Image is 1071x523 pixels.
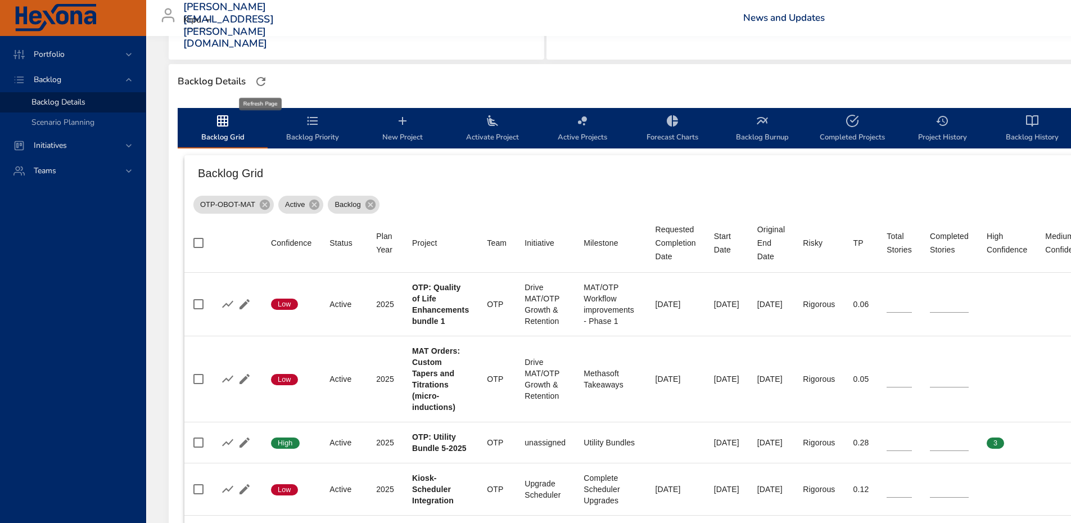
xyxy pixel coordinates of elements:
div: Utility Bundles [584,437,637,448]
span: Backlog [25,74,70,85]
div: [DATE] [655,373,695,385]
div: Upgrade Scheduler [525,478,566,501]
div: Original End Date [757,223,785,263]
span: 0 [987,485,1004,495]
div: Team [487,236,507,250]
button: Show Burnup [219,434,236,451]
button: Show Burnup [219,371,236,387]
div: Sort [987,229,1027,256]
a: News and Updates [743,11,825,24]
div: Project [412,236,437,250]
span: Active Projects [544,114,621,144]
span: New Project [364,114,441,144]
div: [DATE] [655,484,695,495]
div: Sort [584,236,618,250]
div: OTP [487,299,507,310]
span: Project [412,236,469,250]
div: Rigorous [803,373,835,385]
div: Sort [412,236,437,250]
button: Edit Project Details [236,481,253,498]
div: TP [853,236,863,250]
b: Kiosk-Scheduler Integration [412,474,454,505]
span: Backlog [328,199,367,210]
div: Kipu [183,11,215,29]
span: Activate Project [454,114,531,144]
div: Sort [655,223,695,263]
button: Show Burnup [219,296,236,313]
div: [DATE] [714,437,739,448]
div: Sort [803,236,823,250]
div: Active [329,484,358,495]
span: Portfolio [25,49,74,60]
span: 0 [987,299,1004,309]
div: unassigned [525,437,566,448]
div: Sort [853,236,863,250]
span: High [271,438,300,448]
span: Completed Projects [814,114,891,144]
div: Sort [271,236,311,250]
span: 0 [1045,375,1063,385]
img: Hexona [13,4,98,32]
div: 2025 [376,437,394,448]
button: Edit Project Details [236,296,253,313]
div: [DATE] [757,437,785,448]
div: Total Stories [887,229,912,256]
b: OTP: Quality of Life Enhancements bundle 1 [412,283,469,326]
div: Status [329,236,353,250]
div: Sort [487,236,507,250]
div: [DATE] [655,299,695,310]
div: OTP [487,437,507,448]
div: Plan Year [376,229,394,256]
div: [DATE] [757,373,785,385]
div: Requested Completion Date [655,223,695,263]
div: OTP-OBOT-MAT [193,196,274,214]
div: 2025 [376,484,394,495]
div: Risky [803,236,823,250]
span: Risky [803,236,835,250]
span: Backlog Burnup [724,114,801,144]
span: 0 [1045,438,1063,448]
div: [DATE] [757,299,785,310]
span: TP [853,236,869,250]
span: Forecast Charts [634,114,711,144]
div: Rigorous [803,437,835,448]
span: 3 [987,438,1004,448]
h3: [PERSON_NAME][EMAIL_ADDRESS][PERSON_NAME][DOMAIN_NAME] [183,1,274,49]
span: High Confidence [987,229,1027,256]
span: Scenario Planning [31,117,94,128]
div: Confidence [271,236,311,250]
button: Edit Project Details [236,434,253,451]
div: Drive MAT/OTP Growth & Retention [525,357,566,402]
span: OTP-OBOT-MAT [193,199,262,210]
div: Sort [525,236,554,250]
span: Low [271,375,298,385]
div: 0.12 [853,484,869,495]
div: Initiative [525,236,554,250]
div: Rigorous [803,484,835,495]
div: Sort [714,229,739,256]
div: Sort [376,229,394,256]
div: Completed Stories [930,229,969,256]
div: 0.28 [853,437,869,448]
div: Methasoft Takeaways [584,368,637,390]
span: 0 [1045,299,1063,309]
span: Milestone [584,236,637,250]
span: Project History [904,114,980,144]
span: Low [271,485,298,495]
div: Rigorous [803,299,835,310]
div: 0.05 [853,373,869,385]
div: Sort [329,236,353,250]
span: Active [278,199,311,210]
span: Backlog Priority [274,114,351,144]
div: OTP [487,484,507,495]
div: Active [329,437,358,448]
div: 0.06 [853,299,869,310]
div: 2025 [376,299,394,310]
div: Start Date [714,229,739,256]
span: Backlog Details [31,97,85,107]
